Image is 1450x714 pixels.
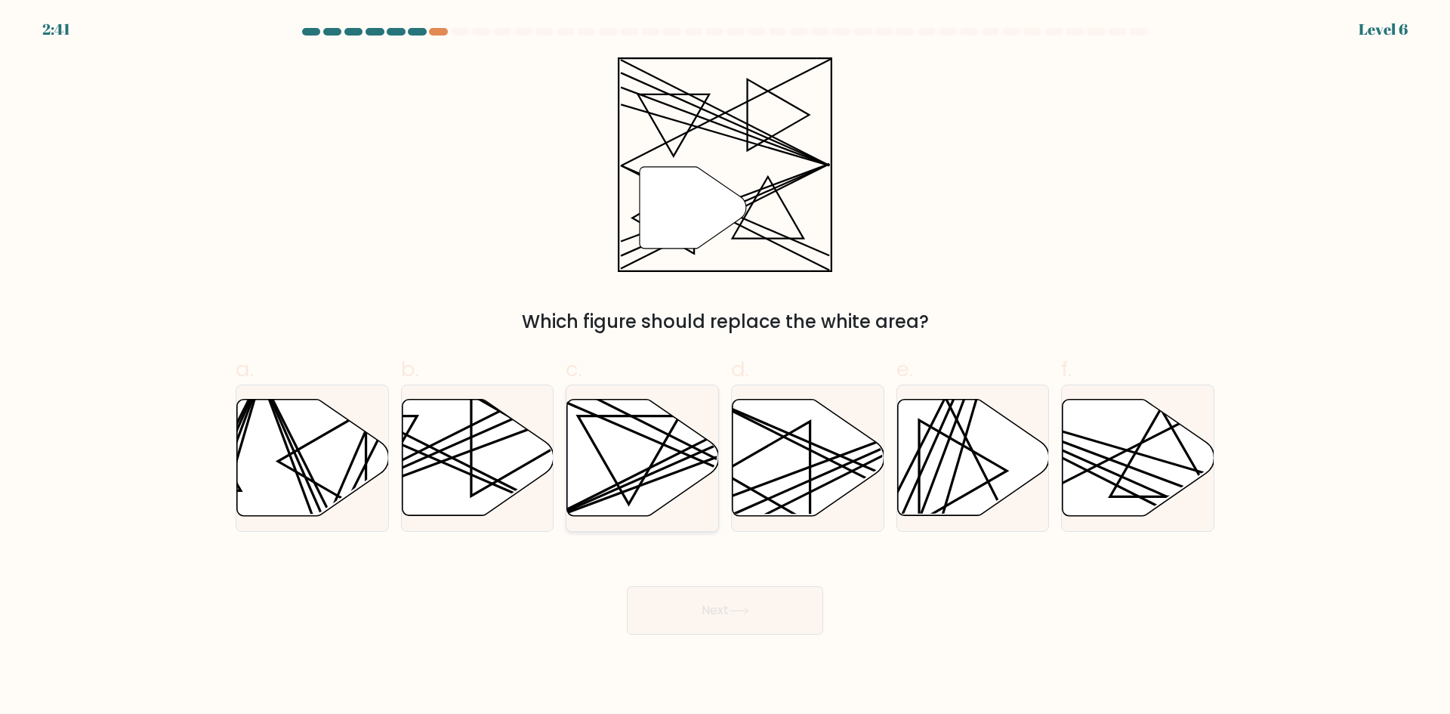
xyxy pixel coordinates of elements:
[401,354,419,384] span: b.
[640,167,746,249] g: "
[627,586,823,635] button: Next
[896,354,913,384] span: e.
[1359,18,1408,41] div: Level 6
[1061,354,1072,384] span: f.
[566,354,582,384] span: c.
[731,354,749,384] span: d.
[42,18,70,41] div: 2:41
[245,308,1205,335] div: Which figure should replace the white area?
[236,354,254,384] span: a.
